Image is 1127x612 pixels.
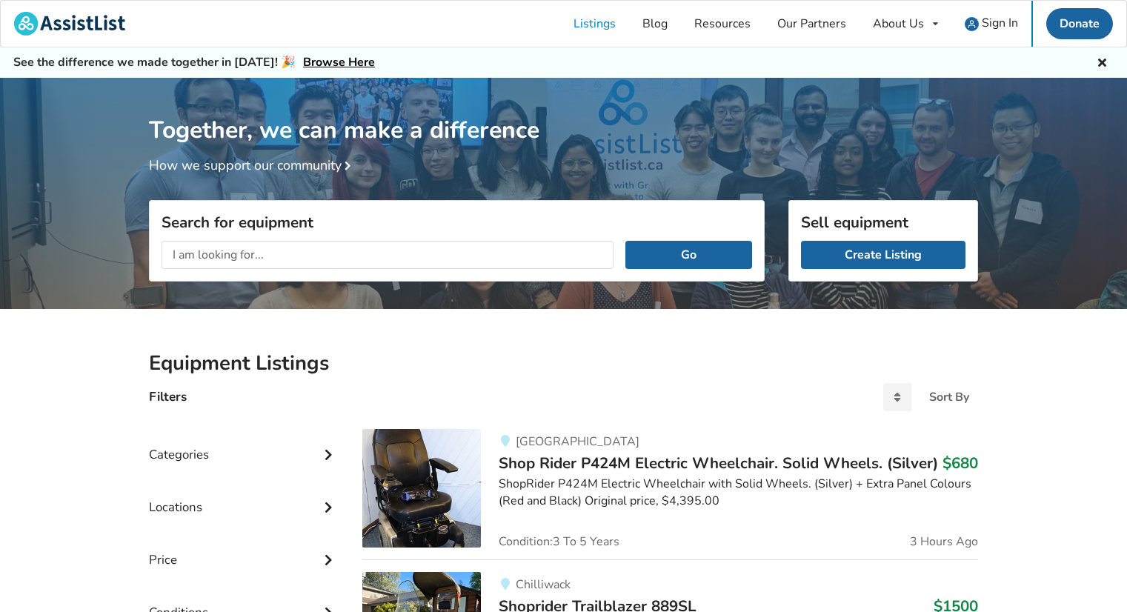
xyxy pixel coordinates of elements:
a: Blog [629,1,681,47]
div: Categories [149,417,339,470]
h3: $680 [943,453,978,473]
a: Listings [560,1,629,47]
button: Go [625,241,752,269]
div: ShopRider P424M Electric Wheelchair with Solid Wheels. (Silver) + Extra Panel Colours (Red and Bl... [499,476,978,510]
a: How we support our community [149,156,356,174]
h5: See the difference we made together in [DATE]! 🎉 [13,55,375,70]
span: Condition: 3 To 5 Years [499,536,619,548]
img: user icon [965,17,979,31]
h3: Search for equipment [162,213,752,232]
span: Sign In [982,15,1018,31]
span: Shop Rider P424M Electric Wheelchair. Solid Wheels. (Silver) [499,453,938,473]
span: 3 Hours Ago [910,536,978,548]
a: Our Partners [764,1,860,47]
a: Browse Here [303,54,375,70]
a: Donate [1046,8,1113,39]
h2: Equipment Listings [149,350,978,376]
a: user icon Sign In [951,1,1031,47]
h4: Filters [149,388,187,405]
div: Sort By [929,391,969,403]
div: About Us [873,18,924,30]
h3: Sell equipment [801,213,965,232]
a: Create Listing [801,241,965,269]
h1: Together, we can make a difference [149,78,978,145]
a: Resources [681,1,764,47]
a: mobility-shop rider p424m electric wheelchair. solid wheels. (silver)[GEOGRAPHIC_DATA]Shop Rider ... [362,429,978,559]
input: I am looking for... [162,241,614,269]
span: [GEOGRAPHIC_DATA] [516,433,639,450]
img: assistlist-logo [14,12,125,36]
img: mobility-shop rider p424m electric wheelchair. solid wheels. (silver) [362,429,481,548]
div: Locations [149,470,339,522]
div: Price [149,522,339,575]
span: Chilliwack [516,576,571,593]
